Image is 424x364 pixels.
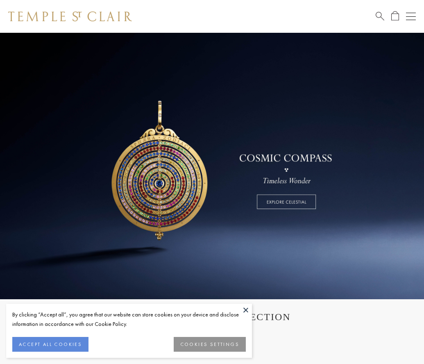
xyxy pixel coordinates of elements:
a: Open Shopping Bag [391,11,399,21]
button: COOKIES SETTINGS [174,337,246,352]
button: ACCEPT ALL COOKIES [12,337,88,352]
button: Open navigation [406,11,416,21]
a: Search [376,11,384,21]
div: By clicking “Accept all”, you agree that our website can store cookies on your device and disclos... [12,310,246,329]
img: Temple St. Clair [8,11,132,21]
